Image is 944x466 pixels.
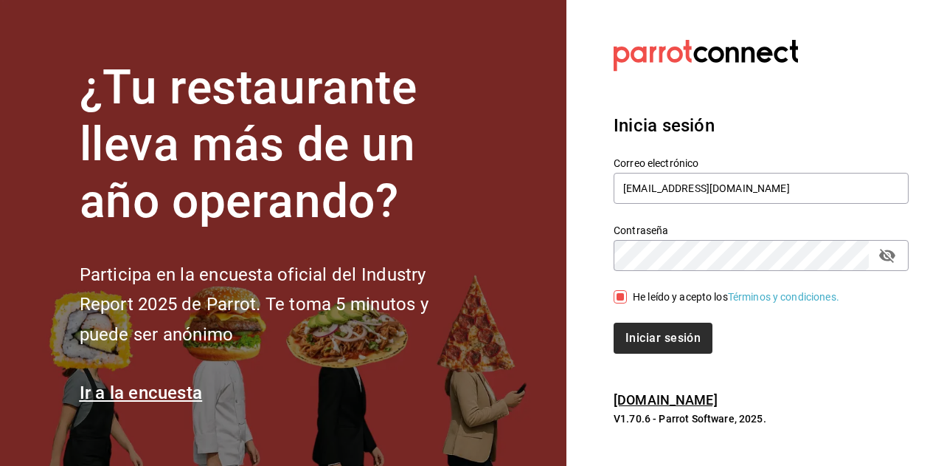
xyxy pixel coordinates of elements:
label: Correo electrónico [614,158,909,168]
label: Contraseña [614,225,909,236]
h1: ¿Tu restaurante lleva más de un año operando? [80,60,478,230]
a: Ir a la encuesta [80,383,203,403]
button: passwordField [875,243,900,268]
div: He leído y acepto los [633,289,839,305]
a: Términos y condiciones. [728,291,839,303]
input: Ingresa tu correo electrónico [614,173,909,204]
h2: Participa en la encuesta oficial del Industry Report 2025 de Parrot. Te toma 5 minutos y puede se... [80,260,478,350]
button: Iniciar sesión [614,323,712,354]
h3: Inicia sesión [614,112,909,139]
a: [DOMAIN_NAME] [614,392,718,408]
p: V1.70.6 - Parrot Software, 2025. [614,411,909,426]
